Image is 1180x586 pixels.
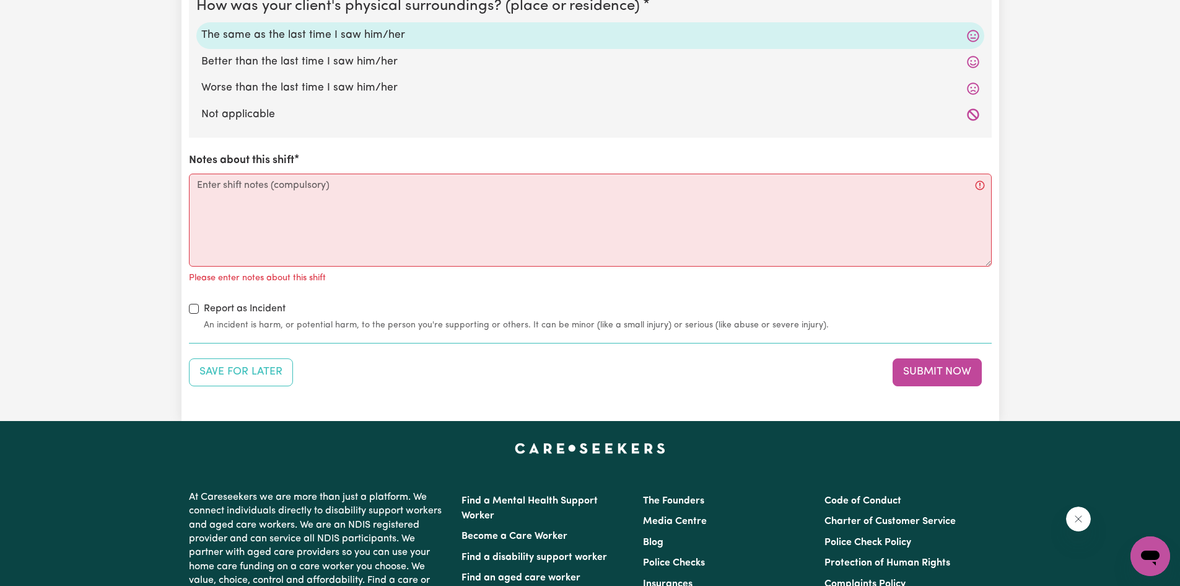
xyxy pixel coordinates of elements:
label: Better than the last time I saw him/her [201,54,979,70]
a: Find a disability support worker [461,553,607,562]
button: Submit your job report [893,358,982,386]
a: Media Centre [643,517,707,526]
iframe: Close message [1066,507,1091,531]
label: Report as Incident [204,301,286,316]
a: Blog [643,538,663,548]
a: Charter of Customer Service [824,517,956,526]
a: Careseekers home page [515,443,665,453]
span: Need any help? [7,9,75,19]
a: Code of Conduct [824,496,901,506]
label: Worse than the last time I saw him/her [201,80,979,96]
label: Notes about this shift [189,153,294,169]
label: The same as the last time I saw him/her [201,27,979,43]
a: Find an aged care worker [461,573,580,583]
button: Save your job report [189,358,293,386]
a: The Founders [643,496,704,506]
a: Protection of Human Rights [824,558,950,568]
a: Police Check Policy [824,538,911,548]
a: Police Checks [643,558,705,568]
p: Please enter notes about this shift [189,272,326,285]
a: Become a Care Worker [461,531,567,541]
small: An incident is harm, or potential harm, to the person you're supporting or others. It can be mino... [204,319,992,332]
a: Find a Mental Health Support Worker [461,496,598,521]
iframe: Button to launch messaging window [1130,536,1170,576]
label: Not applicable [201,107,979,123]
